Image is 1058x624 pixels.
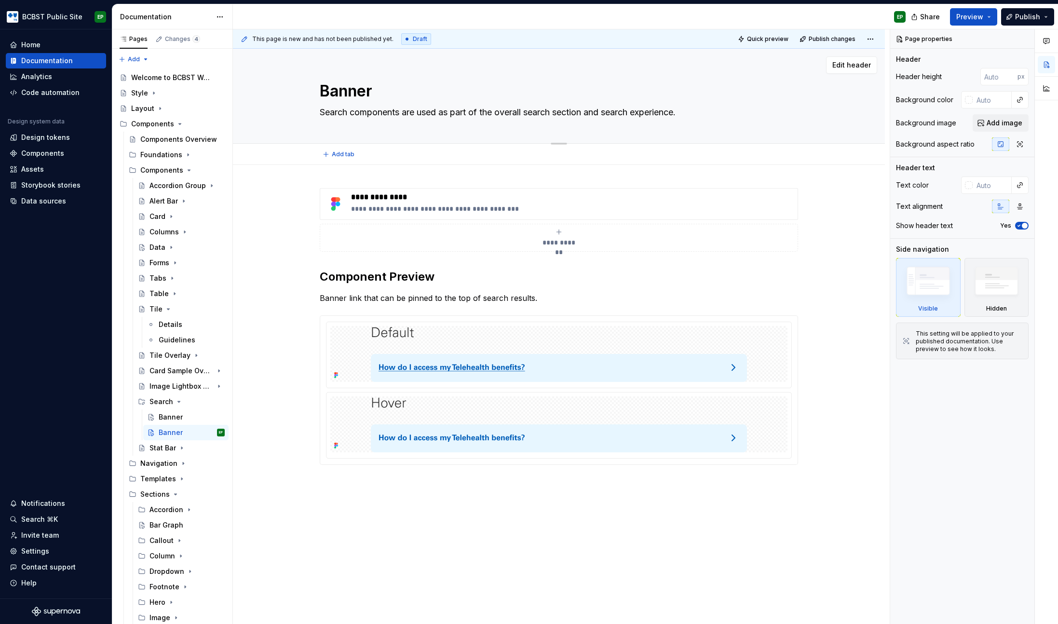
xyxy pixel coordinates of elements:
[896,180,929,190] div: Text color
[1000,222,1011,230] label: Yes
[149,227,179,237] div: Columns
[149,551,175,561] div: Column
[6,69,106,84] a: Analytics
[896,221,953,231] div: Show header text
[747,35,788,43] span: Quick preview
[116,85,229,101] a: Style
[973,176,1012,194] input: Auto
[140,135,217,144] div: Components Overview
[6,496,106,511] button: Notifications
[1001,8,1054,26] button: Publish
[21,515,58,524] div: Search ⌘K
[897,13,903,21] div: EP
[6,559,106,575] button: Contact support
[125,471,229,487] div: Templates
[159,428,183,437] div: Banner
[8,118,65,125] div: Design system data
[21,56,73,66] div: Documentation
[134,348,229,363] a: Tile Overlay
[149,582,179,592] div: Footnote
[149,443,176,453] div: Stat Bar
[134,209,229,224] a: Card
[134,286,229,301] a: Table
[906,8,946,26] button: Share
[986,305,1007,312] div: Hidden
[320,269,798,285] h2: Component Preview
[134,271,229,286] a: Tabs
[896,244,949,254] div: Side navigation
[140,459,177,468] div: Navigation
[6,85,106,100] a: Code automation
[134,240,229,255] a: Data
[413,35,427,43] span: Draft
[21,149,64,158] div: Components
[21,133,70,142] div: Design tokens
[143,409,229,425] a: Banner
[973,91,1012,109] input: Auto
[149,196,178,206] div: Alert Bar
[22,12,82,22] div: BCBST Public Site
[149,181,206,190] div: Accordion Group
[149,366,213,376] div: Card Sample Overlay
[809,35,855,43] span: Publish changes
[128,55,140,63] span: Add
[149,243,165,252] div: Data
[149,520,183,530] div: Bar Graph
[134,548,229,564] div: Column
[735,32,793,46] button: Quick preview
[143,317,229,332] a: Details
[134,533,229,548] div: Callout
[134,363,229,379] a: Card Sample Overlay
[143,332,229,348] a: Guidelines
[896,139,975,149] div: Background aspect ratio
[896,54,921,64] div: Header
[918,305,938,312] div: Visible
[7,11,18,23] img: b44e7a6b-69a5-43df-ae42-963d7259159b.png
[134,255,229,271] a: Forms
[134,224,229,240] a: Columns
[21,562,76,572] div: Contact support
[896,163,935,173] div: Header text
[134,178,229,193] a: Accordion Group
[149,273,166,283] div: Tabs
[320,148,359,161] button: Add tab
[219,428,223,437] div: EP
[140,150,182,160] div: Foundations
[131,119,174,129] div: Components
[6,528,106,543] a: Invite team
[1017,73,1025,81] p: px
[896,95,953,105] div: Background color
[125,132,229,147] a: Components Overview
[6,177,106,193] a: Storybook stories
[6,193,106,209] a: Data sources
[896,72,942,81] div: Header height
[21,578,37,588] div: Help
[6,130,106,145] a: Design tokens
[149,397,173,407] div: Search
[134,564,229,579] div: Dropdown
[916,330,1022,353] div: This setting will be applied to your published documentation. Use preview to see how it looks.
[149,304,163,314] div: Tile
[149,567,184,576] div: Dropdown
[149,258,169,268] div: Forms
[6,543,106,559] a: Settings
[896,258,961,317] div: Visible
[896,202,943,211] div: Text alignment
[324,192,347,216] img: 4baf7843-f8da-4bf9-87ec-1c2503c5ad79.png
[149,505,183,515] div: Accordion
[149,381,213,391] div: Image Lightbox Overlay
[797,32,860,46] button: Publish changes
[318,80,796,103] textarea: Banner
[149,289,169,298] div: Table
[134,193,229,209] a: Alert Bar
[21,196,66,206] div: Data sources
[131,73,211,82] div: Welcome to BCBST Web
[120,12,211,22] div: Documentation
[131,104,154,113] div: Layout
[6,575,106,591] button: Help
[134,502,229,517] div: Accordion
[6,162,106,177] a: Assets
[116,101,229,116] a: Layout
[6,53,106,68] a: Documentation
[950,8,997,26] button: Preview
